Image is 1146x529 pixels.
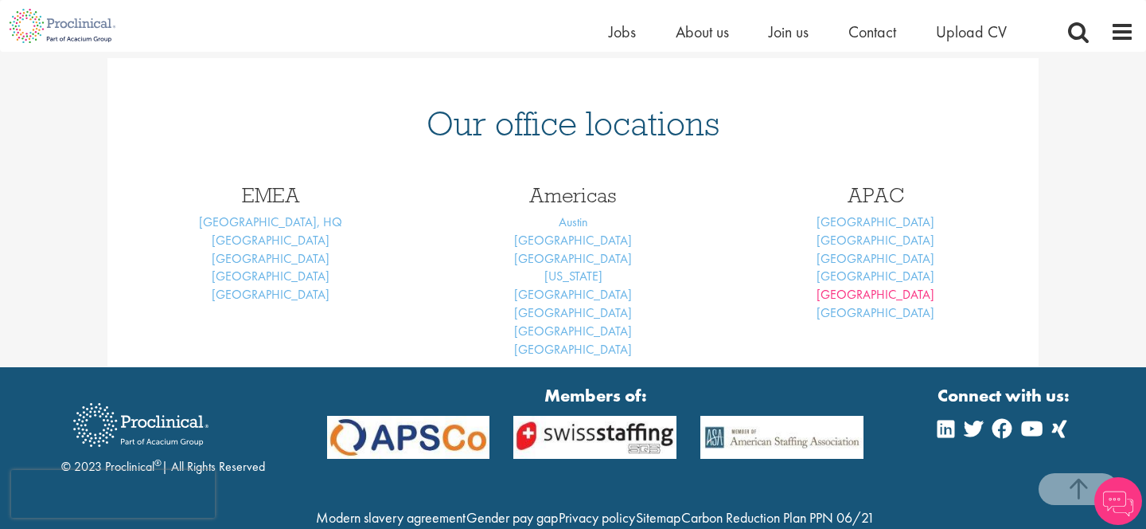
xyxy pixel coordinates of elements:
[212,250,329,267] a: [GEOGRAPHIC_DATA]
[514,304,632,321] a: [GEOGRAPHIC_DATA]
[131,106,1015,141] h1: Our office locations
[688,416,875,459] img: APSCo
[316,508,466,527] a: Modern slavery agreement
[514,250,632,267] a: [GEOGRAPHIC_DATA]
[315,416,502,459] img: APSCo
[11,470,215,518] iframe: reCAPTCHA
[817,286,934,303] a: [GEOGRAPHIC_DATA]
[559,508,635,527] a: Privacy policy
[61,392,220,458] img: Proclinical Recruitment
[199,214,342,230] a: [GEOGRAPHIC_DATA], HQ
[212,268,329,284] a: [GEOGRAPHIC_DATA]
[559,214,588,230] a: Austin
[514,232,632,249] a: [GEOGRAPHIC_DATA]
[636,508,680,527] a: Sitemap
[681,508,875,527] a: Carbon Reduction Plan PPN 06/21
[817,232,934,249] a: [GEOGRAPHIC_DATA]
[501,416,688,459] img: APSCo
[212,286,329,303] a: [GEOGRAPHIC_DATA]
[848,22,896,42] a: Contact
[817,214,934,230] a: [GEOGRAPHIC_DATA]
[1094,477,1142,525] img: Chatbot
[154,457,162,469] sup: ®
[514,323,632,339] a: [GEOGRAPHIC_DATA]
[434,185,712,206] h3: Americas
[544,268,602,284] a: [US_STATE]
[936,22,1007,42] a: Upload CV
[817,268,934,284] a: [GEOGRAPHIC_DATA]
[817,250,934,267] a: [GEOGRAPHIC_DATA]
[61,391,265,476] div: © 2023 Proclinical | All Rights Reserved
[327,383,864,408] strong: Members of:
[937,383,1073,408] strong: Connect with us:
[514,341,632,358] a: [GEOGRAPHIC_DATA]
[514,286,632,303] a: [GEOGRAPHIC_DATA]
[676,22,729,42] a: About us
[817,304,934,321] a: [GEOGRAPHIC_DATA]
[131,185,410,206] h3: EMEA
[769,22,809,42] a: Join us
[609,22,636,42] a: Jobs
[212,232,329,249] a: [GEOGRAPHIC_DATA]
[466,508,558,527] a: Gender pay gap
[736,185,1015,206] h3: APAC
